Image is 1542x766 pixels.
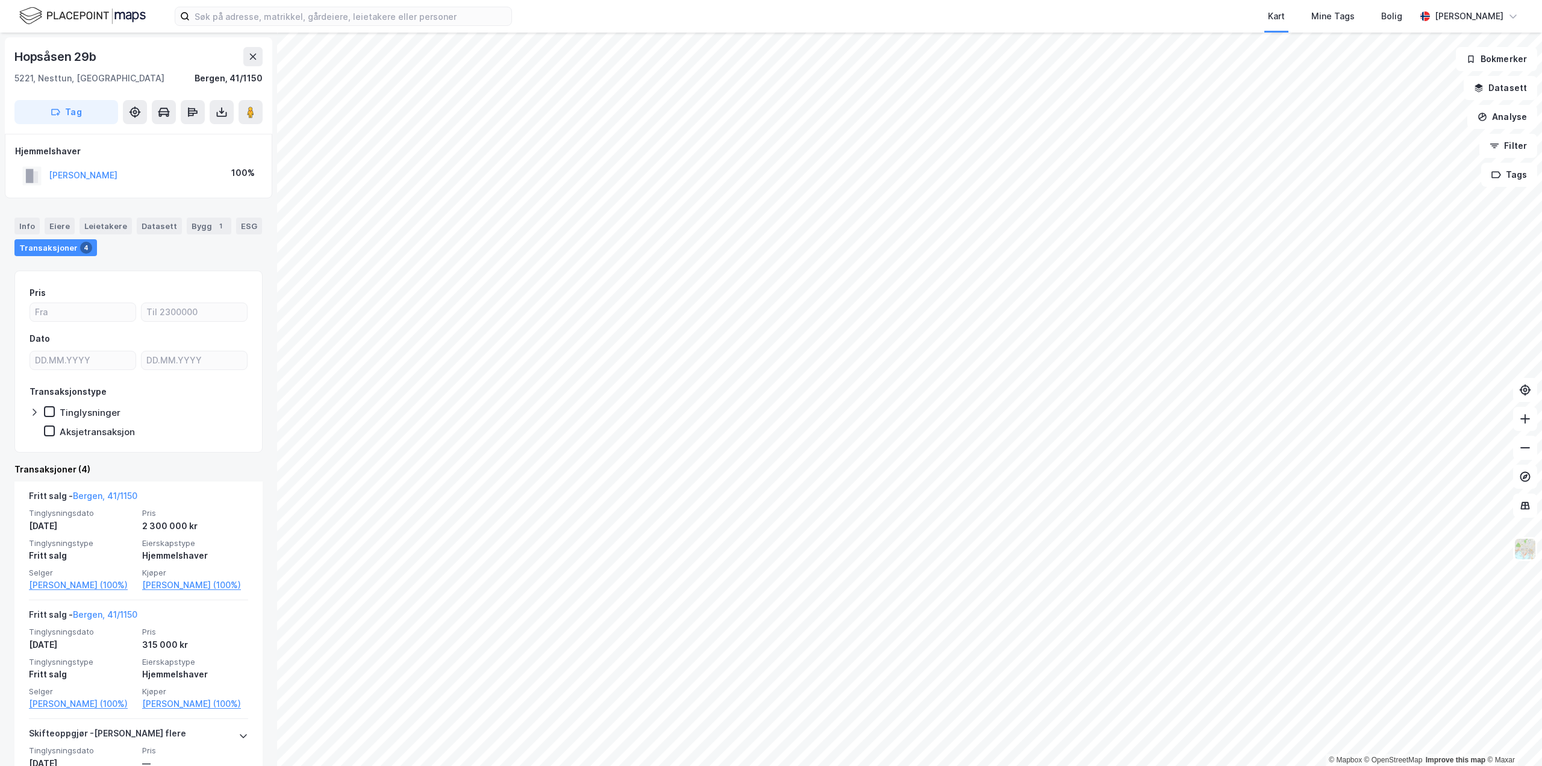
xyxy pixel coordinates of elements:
[1364,756,1423,764] a: OpenStreetMap
[142,638,248,652] div: 315 000 kr
[1514,538,1537,560] img: Z
[142,627,248,637] span: Pris
[29,657,135,667] span: Tinglysningstype
[1482,708,1542,766] div: Kontrollprogram for chat
[29,746,135,756] span: Tinglysningsdato
[142,548,248,563] div: Hjemmelshaver
[60,426,135,438] div: Aksjetransaksjon
[1426,756,1485,764] a: Improve this map
[15,144,262,159] div: Hjemmelshaver
[1482,708,1542,766] iframe: Chat Widget
[19,5,146,27] img: logo.f888ab2527a4732fd821a326f86c7f29.svg
[142,578,248,592] a: [PERSON_NAME] (100%)
[14,218,40,234] div: Info
[1329,756,1362,764] a: Mapbox
[29,607,137,627] div: Fritt salg -
[142,568,248,578] span: Kjøper
[190,7,511,25] input: Søk på adresse, matrikkel, gårdeiere, leietakere eller personer
[142,667,248,682] div: Hjemmelshaver
[14,47,99,66] div: Hopsåsen 29b
[14,239,97,256] div: Transaksjoner
[29,697,135,711] a: [PERSON_NAME] (100%)
[1381,9,1402,24] div: Bolig
[142,746,248,756] span: Pris
[1464,76,1537,100] button: Datasett
[29,667,135,682] div: Fritt salg
[142,519,248,533] div: 2 300 000 kr
[30,351,136,369] input: DD.MM.YYYY
[30,286,46,300] div: Pris
[80,242,92,254] div: 4
[142,686,248,697] span: Kjøper
[1456,47,1537,71] button: Bokmerker
[30,331,50,346] div: Dato
[236,218,262,234] div: ESG
[1481,163,1537,187] button: Tags
[14,100,118,124] button: Tag
[30,385,107,399] div: Transaksjonstype
[142,538,248,548] span: Eierskapstype
[14,71,164,86] div: 5221, Nesttun, [GEOGRAPHIC_DATA]
[142,657,248,667] span: Eierskapstype
[60,407,120,418] div: Tinglysninger
[80,218,132,234] div: Leietakere
[142,303,247,321] input: Til 2300000
[1435,9,1503,24] div: [PERSON_NAME]
[45,218,75,234] div: Eiere
[231,166,255,180] div: 100%
[137,218,182,234] div: Datasett
[29,568,135,578] span: Selger
[187,218,231,234] div: Bygg
[142,508,248,518] span: Pris
[29,548,135,563] div: Fritt salg
[214,220,226,232] div: 1
[29,726,186,746] div: Skifteoppgjør - [PERSON_NAME] flere
[14,462,263,477] div: Transaksjoner (4)
[29,489,137,508] div: Fritt salg -
[73,609,137,620] a: Bergen, 41/1150
[29,638,135,652] div: [DATE]
[30,303,136,321] input: Fra
[73,491,137,501] a: Bergen, 41/1150
[195,71,263,86] div: Bergen, 41/1150
[1311,9,1355,24] div: Mine Tags
[29,519,135,533] div: [DATE]
[1479,134,1537,158] button: Filter
[29,578,135,592] a: [PERSON_NAME] (100%)
[142,697,248,711] a: [PERSON_NAME] (100%)
[29,508,135,518] span: Tinglysningsdato
[29,686,135,697] span: Selger
[142,351,247,369] input: DD.MM.YYYY
[1467,105,1537,129] button: Analyse
[1268,9,1285,24] div: Kart
[29,538,135,548] span: Tinglysningstype
[29,627,135,637] span: Tinglysningsdato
